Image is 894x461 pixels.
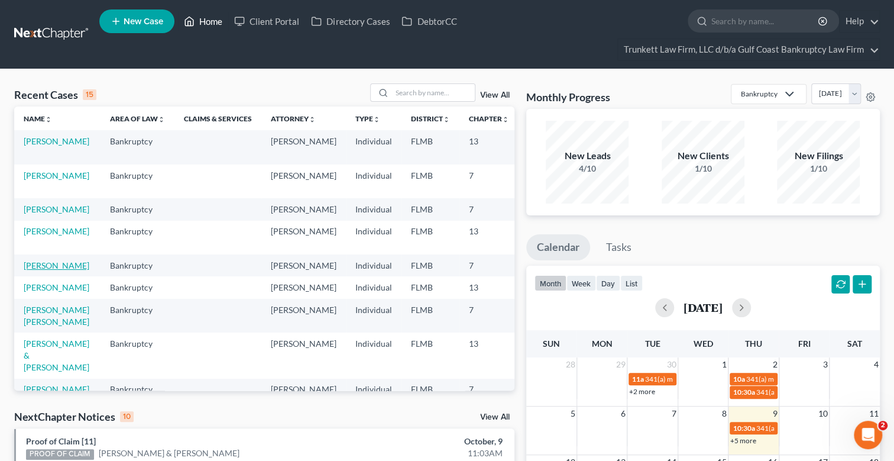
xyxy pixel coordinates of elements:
span: 8 [721,407,728,421]
div: 11:03AM [351,447,502,459]
span: Sat [847,339,862,349]
span: 6 [620,407,627,421]
td: 7 [459,198,519,220]
a: Chapterunfold_more [469,114,509,123]
div: New Clients [662,149,744,163]
a: +2 more [629,387,655,396]
td: FLMB [401,165,459,198]
td: [PERSON_NAME] [261,198,346,220]
td: [PERSON_NAME] [261,299,346,333]
a: [PERSON_NAME] & [PERSON_NAME] [24,339,89,372]
td: Individual [346,198,401,220]
span: Sun [543,339,560,349]
span: Mon [591,339,612,349]
a: View All [480,91,510,99]
a: Districtunfold_more [411,114,450,123]
span: 28 [565,357,576,372]
span: 9 [772,407,779,421]
a: +5 more [730,436,756,445]
div: NextChapter Notices [14,410,134,424]
a: Client Portal [228,11,305,32]
span: 5 [569,407,576,421]
td: FLMB [401,130,459,164]
div: 10 [120,411,134,422]
td: 7 [459,379,519,412]
a: Directory Cases [305,11,396,32]
span: 341(a) meeting for [PERSON_NAME] [645,375,759,383]
a: Home [178,11,228,32]
a: [PERSON_NAME] [24,170,89,180]
button: day [596,275,620,291]
i: unfold_more [443,116,450,123]
td: Bankruptcy [101,130,174,164]
div: New Leads [546,149,629,163]
button: month [535,275,566,291]
td: Bankruptcy [101,333,174,378]
td: Bankruptcy [101,276,174,298]
div: 1/10 [662,163,744,175]
td: FLMB [401,333,459,378]
div: Bankruptcy [741,89,778,99]
td: Individual [346,276,401,298]
td: [PERSON_NAME] [261,165,346,198]
a: Area of Lawunfold_more [110,114,165,123]
td: FLMB [401,221,459,254]
span: 3 [822,357,829,372]
span: Thu [745,339,762,349]
button: list [620,275,643,291]
a: View All [480,413,510,421]
td: 7 [459,254,519,276]
span: 11 [868,407,880,421]
div: PROOF OF CLAIM [26,449,94,460]
td: FLMB [401,379,459,412]
span: New Case [124,17,163,26]
h2: [DATE] [684,301,723,314]
a: [PERSON_NAME] [24,204,89,214]
span: 1 [721,357,728,372]
button: week [566,275,596,291]
td: Bankruptcy [101,254,174,276]
td: Bankruptcy [101,198,174,220]
td: [PERSON_NAME] [261,221,346,254]
input: Search by name... [711,10,819,32]
div: 1/10 [777,163,860,175]
a: [PERSON_NAME], Ysmaldo [24,384,91,406]
td: Individual [346,165,401,198]
td: 13 [459,333,519,378]
a: Attorneyunfold_more [271,114,316,123]
td: FLMB [401,299,459,333]
div: 15 [83,89,96,100]
i: unfold_more [373,116,380,123]
td: Individual [346,254,401,276]
span: 4 [873,357,880,372]
a: [PERSON_NAME] [24,136,89,146]
iframe: Intercom live chat [854,421,882,449]
i: unfold_more [158,116,165,123]
input: Search by name... [392,84,475,101]
a: Calendar [526,234,590,260]
a: Proof of Claim [11] [26,436,96,446]
span: 7 [670,407,678,421]
td: Individual [346,299,401,333]
span: Fri [798,339,810,349]
td: Individual [346,221,401,254]
h3: Monthly Progress [526,90,610,104]
td: Bankruptcy [101,165,174,198]
td: 7 [459,165,519,198]
span: 10:30a [733,424,755,433]
td: [PERSON_NAME] [261,333,346,378]
td: [PERSON_NAME] [261,130,346,164]
td: Individual [346,379,401,412]
a: Nameunfold_more [24,114,52,123]
div: New Filings [777,149,860,163]
td: 13 [459,221,519,254]
i: unfold_more [502,116,509,123]
div: Recent Cases [14,88,96,102]
td: 13 [459,130,519,164]
span: 10:30a [733,388,755,396]
td: FLMB [401,276,459,298]
span: 11a [632,375,644,383]
td: FLMB [401,254,459,276]
td: Bankruptcy [101,379,174,412]
a: [PERSON_NAME] [24,282,89,292]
